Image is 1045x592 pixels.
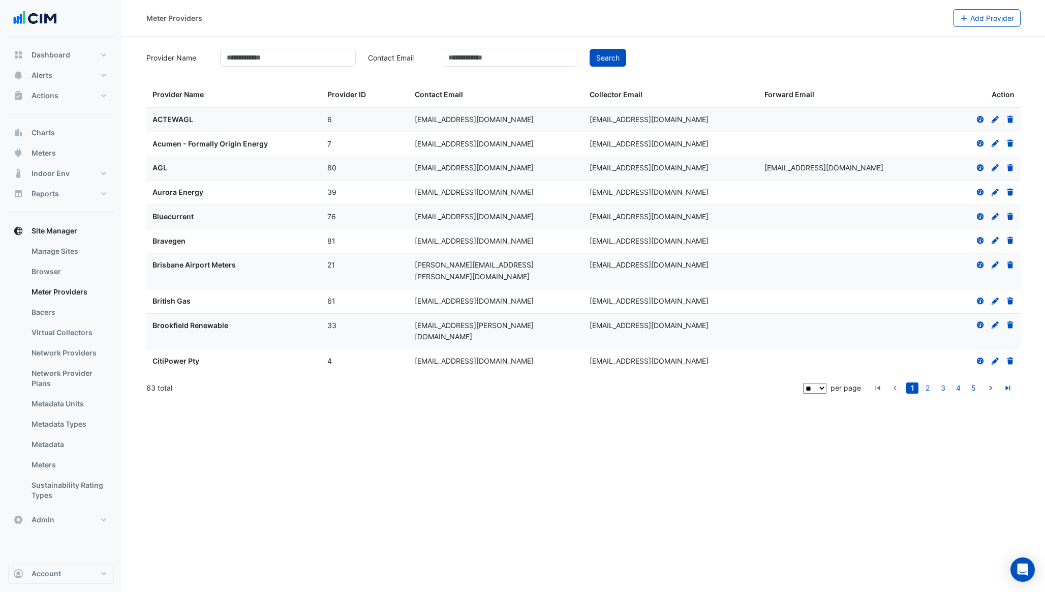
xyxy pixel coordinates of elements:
[8,65,114,85] button: Alerts
[13,189,23,199] app-icon: Reports
[32,148,56,158] span: Meters
[8,85,114,106] button: Actions
[152,212,194,221] span: Bluecurrent
[152,188,203,196] span: Aurora Energy
[327,259,403,271] div: 21
[415,259,577,283] div: [PERSON_NAME][EMAIL_ADDRESS][PERSON_NAME][DOMAIN_NAME]
[13,168,23,179] app-icon: Indoor Env
[12,8,58,28] img: Company Logo
[872,382,884,394] a: go to first page
[590,320,752,332] div: [EMAIL_ADDRESS][DOMAIN_NAME]
[935,382,950,394] li: page 3
[590,259,752,271] div: [EMAIL_ADDRESS][DOMAIN_NAME]
[831,383,861,392] span: per page
[32,168,70,179] span: Indoor Env
[889,382,901,394] a: go to previous page
[8,510,114,530] button: Admin
[415,187,577,198] div: [EMAIL_ADDRESS][DOMAIN_NAME]
[8,163,114,184] button: Indoor Env
[590,235,752,247] div: [EMAIL_ADDRESS][DOMAIN_NAME]
[415,295,577,307] div: [EMAIL_ADDRESS][DOMAIN_NAME]
[966,382,981,394] li: page 5
[13,148,23,158] app-icon: Meters
[920,382,935,394] li: page 2
[1002,382,1014,394] a: go to last page
[152,321,228,330] span: Brookfield Renewable
[415,211,577,223] div: [EMAIL_ADDRESS][DOMAIN_NAME]
[146,13,202,23] div: Meter Providers
[23,241,114,261] a: Manage Sites
[8,564,114,584] button: Account
[32,515,54,525] span: Admin
[13,226,23,236] app-icon: Site Manager
[590,90,642,99] span: Collector Email
[327,235,403,247] div: 81
[13,128,23,138] app-icon: Charts
[32,226,77,236] span: Site Manager
[1006,297,1015,305] a: Delete Provider
[921,382,934,394] a: 2
[23,363,114,394] a: Network Provider Plans
[327,295,403,307] div: 61
[1010,557,1035,582] div: Open Intercom Messenger
[327,90,366,99] span: Provider ID
[415,162,577,174] div: [EMAIL_ADDRESS][DOMAIN_NAME]
[764,90,814,99] span: Forward Email
[23,322,114,343] a: Virtual Collectors
[23,434,114,455] a: Metadata
[952,382,964,394] a: 4
[152,297,191,305] span: British Gas
[13,91,23,101] app-icon: Actions
[23,261,114,282] a: Browser
[23,475,114,506] a: Sustainability Rating Types
[950,382,966,394] li: page 4
[590,356,752,367] div: [EMAIL_ADDRESS][DOMAIN_NAME]
[590,187,752,198] div: [EMAIL_ADDRESS][DOMAIN_NAME]
[327,320,403,332] div: 33
[970,14,1014,22] span: Add Provider
[146,375,801,401] div: 63 total
[992,89,1015,101] span: Action
[32,91,58,101] span: Actions
[1006,236,1015,245] a: Delete Provider
[590,211,752,223] div: [EMAIL_ADDRESS][DOMAIN_NAME]
[23,302,114,322] a: Bacers
[327,114,403,126] div: 6
[327,356,403,367] div: 4
[1006,260,1015,269] a: Delete Provider
[415,138,577,150] div: [EMAIL_ADDRESS][DOMAIN_NAME]
[764,162,927,174] div: [EMAIL_ADDRESS][DOMAIN_NAME]
[1006,139,1015,148] a: Delete Provider
[1006,188,1015,196] a: Delete Provider
[905,382,920,394] li: page 1
[32,50,70,60] span: Dashboard
[415,114,577,126] div: [EMAIL_ADDRESS][DOMAIN_NAME]
[415,90,463,99] span: Contact Email
[23,455,114,475] a: Meters
[362,49,436,67] label: Contact Email
[1006,115,1015,124] a: Delete Provider
[1006,163,1015,172] a: Delete Provider
[23,414,114,434] a: Metadata Types
[152,115,193,124] span: ACTEWAGL
[32,128,55,138] span: Charts
[152,236,186,245] span: Bravegen
[8,143,114,163] button: Meters
[13,50,23,60] app-icon: Dashboard
[967,382,979,394] a: 5
[327,138,403,150] div: 7
[1006,212,1015,221] a: Delete Provider
[327,162,403,174] div: 80
[590,138,752,150] div: [EMAIL_ADDRESS][DOMAIN_NAME]
[8,221,114,241] button: Site Manager
[8,241,114,510] div: Site Manager
[953,9,1021,27] button: Add Provider
[590,114,752,126] div: [EMAIL_ADDRESS][DOMAIN_NAME]
[8,45,114,65] button: Dashboard
[23,343,114,363] a: Network Providers
[23,282,114,302] a: Meter Providers
[152,90,204,99] span: Provider Name
[327,211,403,223] div: 76
[152,260,236,269] span: Brisbane Airport Meters
[8,123,114,143] button: Charts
